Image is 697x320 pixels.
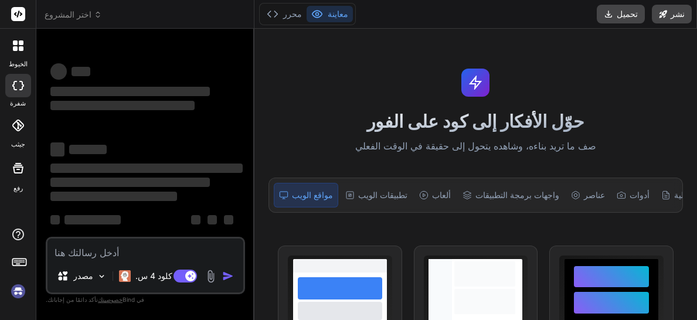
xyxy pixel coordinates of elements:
[11,140,25,148] font: جيثب
[292,190,333,200] font: مواقع الويب
[358,190,407,200] font: تطبيقات الويب
[367,111,584,132] font: حوّل الأفكار إلى كود على الفور
[9,60,28,68] font: الخيوط
[204,270,217,283] img: مرفق
[597,5,645,23] button: تحميل
[123,296,144,303] font: في Bind
[46,296,98,303] font: تأكد دائمًا من إجاباتك.
[652,5,692,23] button: نشر
[8,281,28,301] img: تسجيل الدخول
[671,9,685,19] font: نشر
[119,270,131,282] img: سونيت كلود 4
[135,271,172,281] font: كلود 4 س.
[97,271,107,281] img: اختيار النماذج
[432,190,451,200] font: ألعاب
[630,190,650,200] font: أدوات
[13,184,23,192] font: رفع
[307,6,353,22] button: معاينة
[328,9,348,19] font: معاينة
[10,99,26,107] font: شفرة
[355,140,596,152] font: صف ما تريد بناءه، وشاهده يتحول إلى حقيقة في الوقت الفعلي
[584,190,605,200] font: عناصر
[617,9,638,19] font: تحميل
[45,9,91,19] font: اختر المشروع
[262,6,307,22] button: محرر
[73,271,93,281] font: مصدر
[222,270,234,282] img: رمز
[98,296,123,303] font: خصوصيتك
[475,190,559,200] font: واجهات برمجة التطبيقات
[283,9,302,19] font: محرر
